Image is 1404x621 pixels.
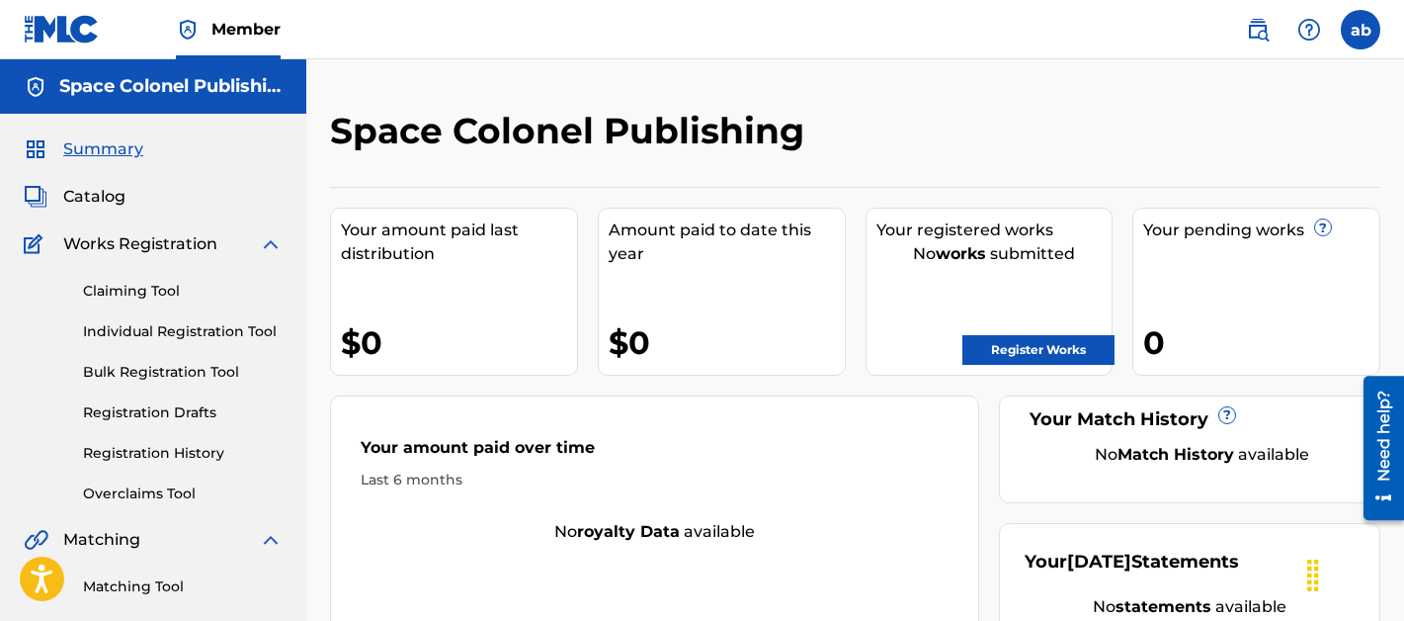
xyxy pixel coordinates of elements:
img: Top Rightsholder [176,18,200,42]
h5: Space Colonel Publishing [59,75,283,98]
a: Overclaims Tool [83,484,283,504]
div: 0 [1143,320,1379,365]
a: Individual Registration Tool [83,321,283,342]
a: Public Search [1238,10,1278,49]
div: No available [1025,595,1355,619]
img: expand [259,528,283,552]
div: Your Match History [1025,406,1355,433]
div: Your amount paid over time [361,436,949,470]
div: Your pending works [1143,219,1379,242]
img: Summary [24,137,47,161]
span: [DATE] [1067,551,1131,573]
a: Matching Tool [83,577,283,597]
a: Register Works [962,335,1115,365]
iframe: Chat Widget [1305,526,1404,621]
strong: statements [1115,597,1211,616]
div: $0 [609,320,845,365]
span: Matching [63,528,140,552]
img: search [1246,18,1270,42]
div: Your Statements [1025,549,1239,576]
div: Amount paid to date this year [609,219,845,266]
div: $0 [341,320,577,365]
img: Works Registration [24,232,49,256]
a: Bulk Registration Tool [83,362,283,383]
img: expand [259,232,283,256]
div: No available [331,520,978,544]
strong: Match History [1117,445,1234,464]
div: Your amount paid last distribution [341,219,577,266]
a: Claiming Tool [83,281,283,302]
div: No submitted [876,242,1113,266]
iframe: Resource Center [1349,369,1404,528]
a: Registration History [83,443,283,464]
span: Summary [63,137,143,161]
div: Last 6 months [361,470,949,490]
span: ? [1219,407,1235,423]
img: Accounts [24,75,47,99]
div: Help [1289,10,1329,49]
h2: Space Colonel Publishing [330,109,814,153]
img: help [1297,18,1321,42]
img: MLC Logo [24,15,100,44]
img: Matching [24,528,48,552]
a: CatalogCatalog [24,185,125,209]
span: Catalog [63,185,125,209]
div: Your registered works [876,219,1113,242]
a: SummarySummary [24,137,143,161]
div: Drag [1297,546,1329,605]
a: Registration Drafts [83,402,283,423]
span: Works Registration [63,232,217,256]
div: User Menu [1341,10,1380,49]
strong: works [936,244,986,263]
span: ? [1315,220,1331,235]
span: Member [211,18,281,41]
div: No available [1049,443,1355,467]
img: Catalog [24,185,47,209]
strong: royalty data [577,522,680,541]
